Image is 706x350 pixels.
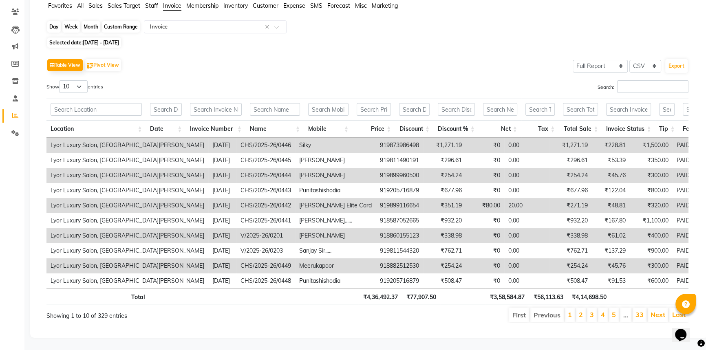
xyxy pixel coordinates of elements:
[208,183,236,198] td: [DATE]
[466,213,504,228] td: ₹0
[683,103,699,116] input: Search Fee
[88,2,103,9] span: Sales
[376,228,423,243] td: 918860155123
[46,273,208,288] td: Lyor Luxury Salon, [GEOGRAPHIC_DATA][PERSON_NAME]
[568,310,572,319] a: 1
[592,138,630,153] td: ₹228.81
[186,120,246,138] th: Invoice Number: activate to sort column ascending
[402,288,441,304] th: ₹77,907.50
[236,228,295,243] td: V/2025-26/0201
[372,2,398,9] span: Marketing
[208,243,236,258] td: [DATE]
[253,2,278,9] span: Customer
[145,2,158,9] span: Staff
[549,213,592,228] td: ₹932.20
[466,183,504,198] td: ₹0
[236,138,295,153] td: CHS/2025-26/0446
[630,183,673,198] td: ₹800.00
[466,273,504,288] td: ₹0
[295,198,376,213] td: [PERSON_NAME] Elite Card
[630,168,673,183] td: ₹300.00
[651,310,665,319] a: Next
[504,213,549,228] td: 0.00
[655,120,679,138] th: Tip: activate to sort column ascending
[504,243,549,258] td: 0.00
[635,310,644,319] a: 33
[48,2,72,9] span: Favorites
[549,273,592,288] td: ₹508.47
[102,21,140,33] div: Custom Range
[423,138,466,153] td: ₹1,271.19
[223,2,248,9] span: Inventory
[304,120,353,138] th: Mobile: activate to sort column ascending
[592,243,630,258] td: ₹137.29
[208,198,236,213] td: [DATE]
[606,103,651,116] input: Search Invoice Status
[399,103,430,116] input: Search Discount
[504,138,549,153] td: 0.00
[47,59,83,71] button: Table View
[504,258,549,273] td: 0.00
[592,198,630,213] td: ₹48.81
[47,37,121,48] span: Selected date:
[59,80,88,93] select: Showentries
[236,153,295,168] td: CHS/2025-26/0445
[295,153,376,168] td: [PERSON_NAME]
[549,243,592,258] td: ₹762.71
[295,258,376,273] td: Meerukapoor
[146,120,186,138] th: Date: activate to sort column ascending
[630,243,673,258] td: ₹900.00
[236,213,295,228] td: CHS/2025-26/0441
[376,258,423,273] td: 918882512530
[602,120,655,138] th: Invoice Status: activate to sort column ascending
[592,273,630,288] td: ₹91.53
[46,183,208,198] td: Lyor Luxury Salon, [GEOGRAPHIC_DATA][PERSON_NAME]
[295,183,376,198] td: Punitashishodia
[466,153,504,168] td: ₹0
[592,183,630,198] td: ₹122.04
[82,21,100,33] div: Month
[46,213,208,228] td: Lyor Luxury Salon, [GEOGRAPHIC_DATA][PERSON_NAME]
[598,80,688,93] label: Search:
[630,138,673,153] td: ₹1,500.00
[466,258,504,273] td: ₹0
[521,120,559,138] th: Tax: activate to sort column ascending
[46,80,103,93] label: Show entries
[549,138,592,153] td: ₹1,271.19
[376,153,423,168] td: 919811490191
[47,21,61,33] div: Day
[579,310,583,319] a: 2
[592,228,630,243] td: ₹61.02
[46,243,208,258] td: Lyor Luxury Salon, [GEOGRAPHIC_DATA][PERSON_NAME]
[46,288,149,304] th: Total
[549,168,592,183] td: ₹254.24
[358,288,402,304] th: ₹4,36,492.37
[466,228,504,243] td: ₹0
[504,198,549,213] td: 20.00
[85,59,121,71] button: Pivot View
[529,288,567,304] th: ₹56,113.63
[672,310,686,319] a: Last
[295,243,376,258] td: Sanjay Sir.....
[590,310,594,319] a: 3
[46,168,208,183] td: Lyor Luxury Salon, [GEOGRAPHIC_DATA][PERSON_NAME]
[190,103,242,116] input: Search Invoice Number
[549,258,592,273] td: ₹254.24
[434,120,479,138] th: Discount %: activate to sort column ascending
[376,168,423,183] td: 919899960500
[46,228,208,243] td: Lyor Luxury Salon, [GEOGRAPHIC_DATA][PERSON_NAME]
[672,317,698,342] iframe: chat widget
[630,273,673,288] td: ₹600.00
[423,198,466,213] td: ₹351.19
[549,183,592,198] td: ₹677.96
[376,213,423,228] td: 918587052665
[630,258,673,273] td: ₹300.00
[236,183,295,198] td: CHS/2025-26/0443
[208,258,236,273] td: [DATE]
[46,138,208,153] td: Lyor Luxury Salon, [GEOGRAPHIC_DATA][PERSON_NAME]
[592,168,630,183] td: ₹45.76
[246,120,304,138] th: Name: activate to sort column ascending
[46,153,208,168] td: Lyor Luxury Salon, [GEOGRAPHIC_DATA][PERSON_NAME]
[208,213,236,228] td: [DATE]
[504,273,549,288] td: 0.00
